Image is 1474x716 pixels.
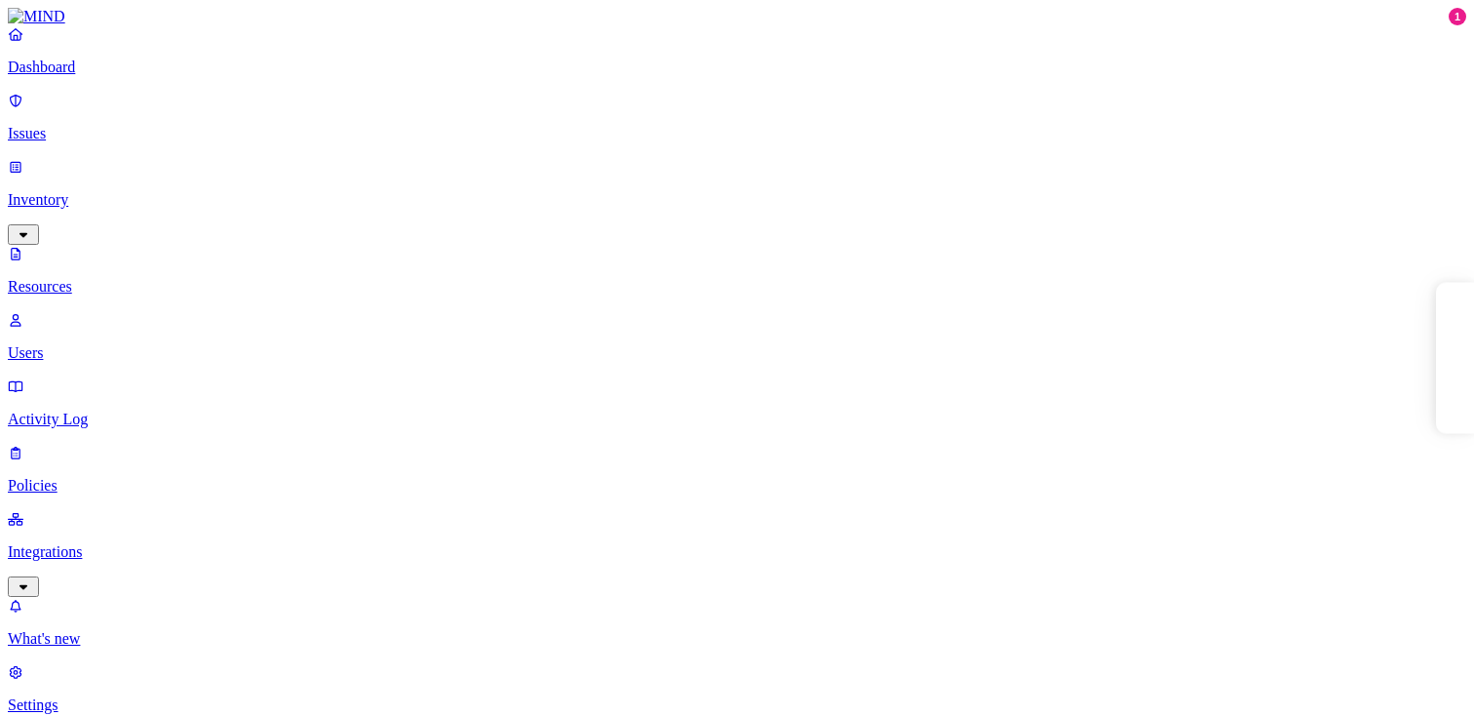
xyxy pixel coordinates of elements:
[8,125,1466,142] p: Issues
[8,696,1466,714] p: Settings
[8,477,1466,495] p: Policies
[8,663,1466,714] a: Settings
[8,378,1466,428] a: Activity Log
[8,191,1466,209] p: Inventory
[8,344,1466,362] p: Users
[8,59,1466,76] p: Dashboard
[8,245,1466,296] a: Resources
[1449,8,1466,25] div: 1
[8,543,1466,561] p: Integrations
[8,444,1466,495] a: Policies
[8,510,1466,594] a: Integrations
[8,25,1466,76] a: Dashboard
[8,92,1466,142] a: Issues
[8,630,1466,648] p: What's new
[8,8,65,25] img: MIND
[8,278,1466,296] p: Resources
[8,311,1466,362] a: Users
[8,411,1466,428] p: Activity Log
[8,158,1466,242] a: Inventory
[8,597,1466,648] a: What's new
[8,8,1466,25] a: MIND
